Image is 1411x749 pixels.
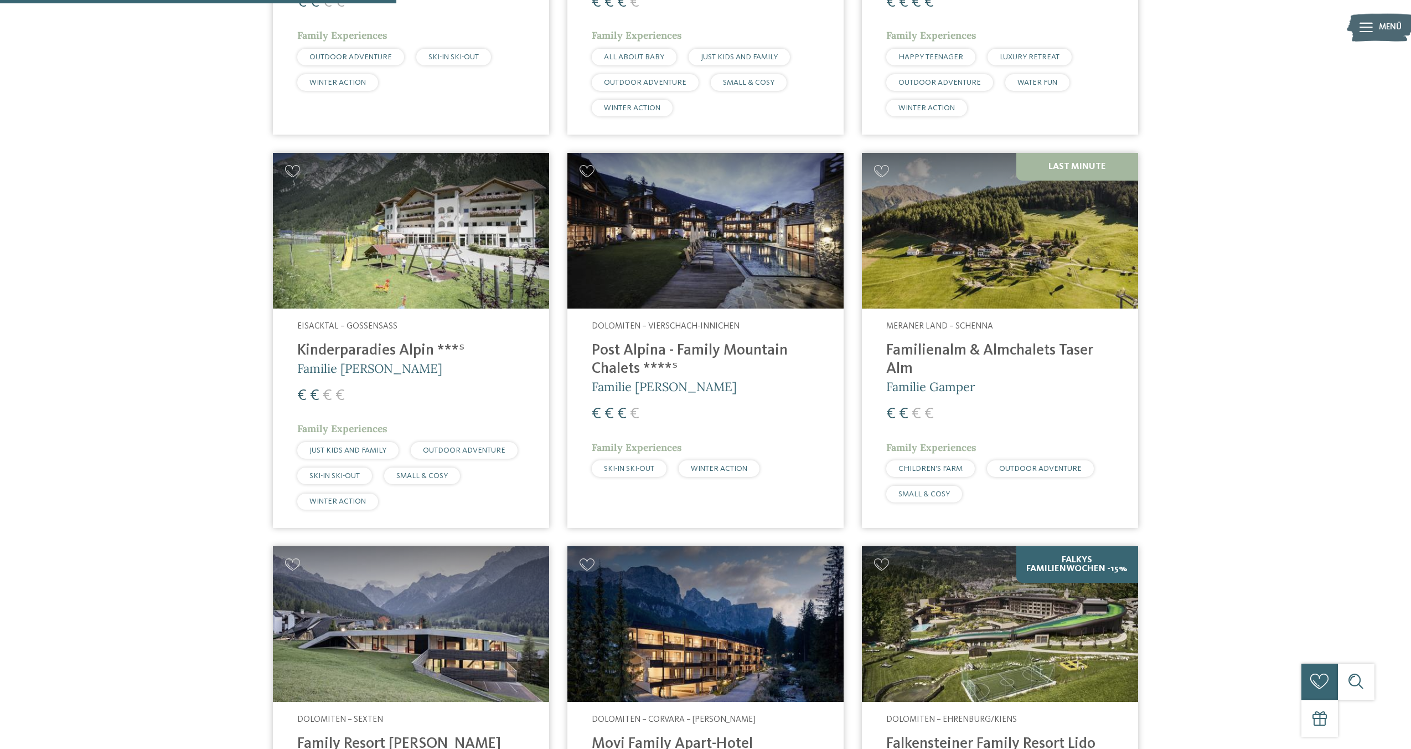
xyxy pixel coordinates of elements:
span: € [630,406,639,422]
span: Family Experiences [297,422,387,435]
img: Familienhotels gesucht? Hier findet ihr die besten! [567,546,844,702]
span: € [924,406,934,422]
span: WATER FUN [1017,79,1057,86]
span: € [323,388,332,404]
span: Dolomiten – Corvara – [PERSON_NAME] [592,715,756,724]
span: Dolomiten – Sexten [297,715,383,724]
span: Family Experiences [592,441,682,454]
span: CHILDREN’S FARM [898,465,963,473]
span: Family Experiences [297,29,387,42]
span: SKI-IN SKI-OUT [428,53,479,61]
span: SKI-IN SKI-OUT [604,465,654,473]
span: OUTDOOR ADVENTURE [423,447,505,454]
h4: Familienalm & Almchalets Taser Alm [886,342,1114,378]
img: Kinderparadies Alpin ***ˢ [273,153,549,309]
span: SMALL & COSY [396,472,448,480]
img: Post Alpina - Family Mountain Chalets ****ˢ [567,153,844,309]
span: Meraner Land – Schenna [886,322,993,331]
h4: Post Alpina - Family Mountain Chalets ****ˢ [592,342,819,378]
span: ALL ABOUT BABY [604,53,664,61]
span: SKI-IN SKI-OUT [309,472,360,480]
span: WINTER ACTION [309,79,366,86]
span: JUST KIDS AND FAMILY [701,53,778,61]
span: HAPPY TEENAGER [898,53,963,61]
span: Family Experiences [886,441,976,454]
img: Familienhotels gesucht? Hier findet ihr die besten! [862,546,1138,702]
span: LUXURY RETREAT [1000,53,1059,61]
span: OUTDOOR ADVENTURE [999,465,1082,473]
span: WINTER ACTION [604,104,660,112]
span: Family Experiences [592,29,682,42]
span: € [912,406,921,422]
span: JUST KIDS AND FAMILY [309,447,386,454]
span: € [886,406,896,422]
span: WINTER ACTION [691,465,747,473]
a: Familienhotels gesucht? Hier findet ihr die besten! Eisacktal – Gossensass Kinderparadies Alpin *... [273,153,549,528]
a: Familienhotels gesucht? Hier findet ihr die besten! Dolomiten – Vierschach-Innichen Post Alpina -... [567,153,844,528]
span: SMALL & COSY [898,490,950,498]
span: € [604,406,614,422]
span: WINTER ACTION [309,497,366,505]
span: WINTER ACTION [898,104,955,112]
span: Dolomiten – Ehrenburg/Kiens [886,715,1017,724]
span: Familie [PERSON_NAME] [297,361,442,376]
span: Eisacktal – Gossensass [297,322,397,331]
h4: Kinderparadies Alpin ***ˢ [297,342,525,360]
span: € [592,406,601,422]
span: € [310,388,319,404]
span: Dolomiten – Vierschach-Innichen [592,322,740,331]
span: Familie Gamper [886,379,975,394]
span: € [617,406,627,422]
span: € [899,406,908,422]
span: OUTDOOR ADVENTURE [309,53,392,61]
span: OUTDOOR ADVENTURE [604,79,686,86]
img: Familienhotels gesucht? Hier findet ihr die besten! [862,153,1138,309]
span: Family Experiences [886,29,976,42]
span: SMALL & COSY [723,79,774,86]
a: Familienhotels gesucht? Hier findet ihr die besten! Last Minute Meraner Land – Schenna Familienal... [862,153,1138,528]
span: Familie [PERSON_NAME] [592,379,737,394]
span: € [335,388,345,404]
img: Family Resort Rainer ****ˢ [273,546,549,702]
span: OUTDOOR ADVENTURE [898,79,981,86]
span: € [297,388,307,404]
